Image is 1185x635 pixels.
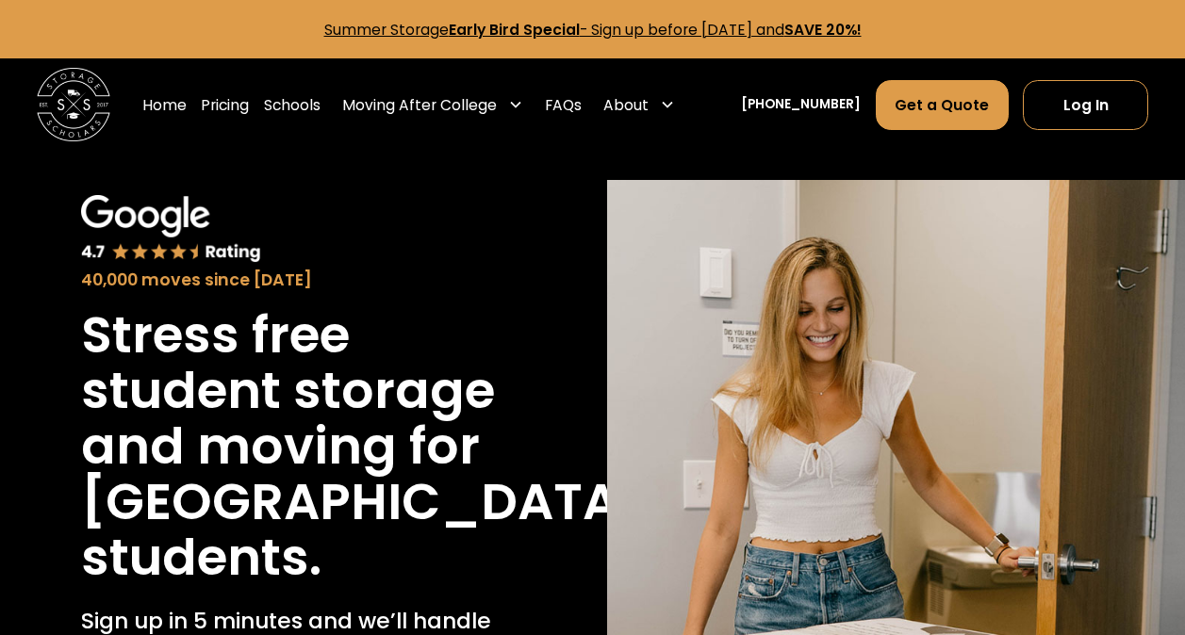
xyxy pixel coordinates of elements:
h1: students. [81,529,321,585]
div: 40,000 moves since [DATE] [81,268,497,292]
div: Moving After College [342,94,497,116]
a: Summer StorageEarly Bird Special- Sign up before [DATE] andSAVE 20%! [324,20,862,40]
strong: SAVE 20%! [784,20,862,40]
img: Google 4.7 star rating [81,195,261,264]
a: Schools [264,79,321,131]
a: [PHONE_NUMBER] [741,95,861,115]
strong: Early Bird Special [449,20,580,40]
div: Moving After College [335,79,530,131]
h1: Stress free student storage and moving for [81,307,497,474]
a: FAQs [545,79,582,131]
a: Get a Quote [876,80,1009,130]
div: About [597,79,683,131]
a: Log In [1023,80,1148,130]
a: Home [142,79,187,131]
a: Pricing [201,79,249,131]
div: About [603,94,649,116]
img: Storage Scholars main logo [37,68,110,141]
h1: [GEOGRAPHIC_DATA] [81,474,644,529]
